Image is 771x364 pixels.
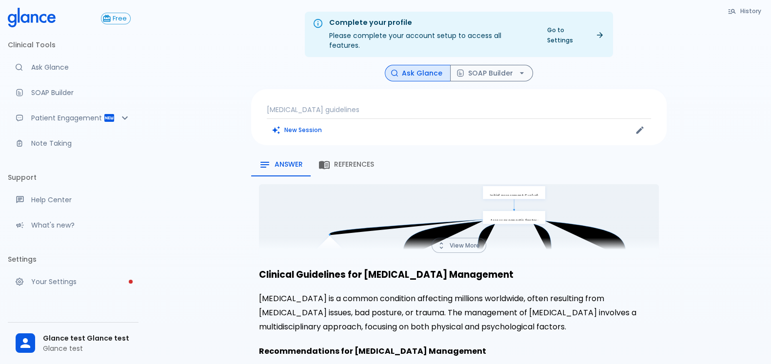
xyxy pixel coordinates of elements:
[259,345,659,359] h4: Recommendations for [MEDICAL_DATA] Management
[8,326,138,360] div: Glance test Glance testGlance test
[334,160,374,169] span: References
[267,123,328,137] button: Clears all inputs and results.
[31,277,131,287] p: Your Settings
[541,23,609,47] a: Go to Settings
[31,88,131,97] p: SOAP Builder
[329,18,534,28] div: Complete your profile
[8,189,138,211] a: Get help from our support team
[8,271,138,292] a: Please complete account setup
[8,107,138,129] div: Patient Reports & Referrals
[450,65,533,82] button: SOAP Builder
[31,138,131,148] p: Note Taking
[267,105,651,115] p: [MEDICAL_DATA] guidelines
[633,123,647,137] button: Edit
[385,65,451,82] button: Ask Glance
[329,15,534,54] div: Please complete your account setup to access all features.
[432,238,486,253] button: View More
[31,195,131,205] p: Help Center
[8,57,138,78] a: Moramiz: Find ICD10AM codes instantly
[490,193,537,198] p: Initial assessment: Exclude major structural or other pathology
[31,113,103,123] p: Patient Engagement
[259,267,659,283] h3: Clinical Guidelines for [MEDICAL_DATA] Management
[101,13,131,24] button: Free
[8,214,138,236] div: Recent updates and feature releases
[275,160,303,169] span: Answer
[8,166,138,189] li: Support
[43,333,131,344] span: Glance test Glance test
[8,133,138,154] a: Advanced note-taking
[31,220,131,230] p: What's new?
[259,292,659,334] p: [MEDICAL_DATA] is a common condition affecting millions worldwide, often resulting from [MEDICAL_...
[31,62,131,72] p: Ask Glance
[8,82,138,103] a: Docugen: Compose a clinical documentation in seconds
[723,4,767,18] button: History
[109,15,130,22] span: Free
[8,33,138,57] li: Clinical Tools
[43,344,131,353] p: Glance test
[101,13,138,24] a: Click to view or change your subscription
[490,218,537,223] p: Assess prognostic factors for delayed recovery
[8,248,138,271] li: Settings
